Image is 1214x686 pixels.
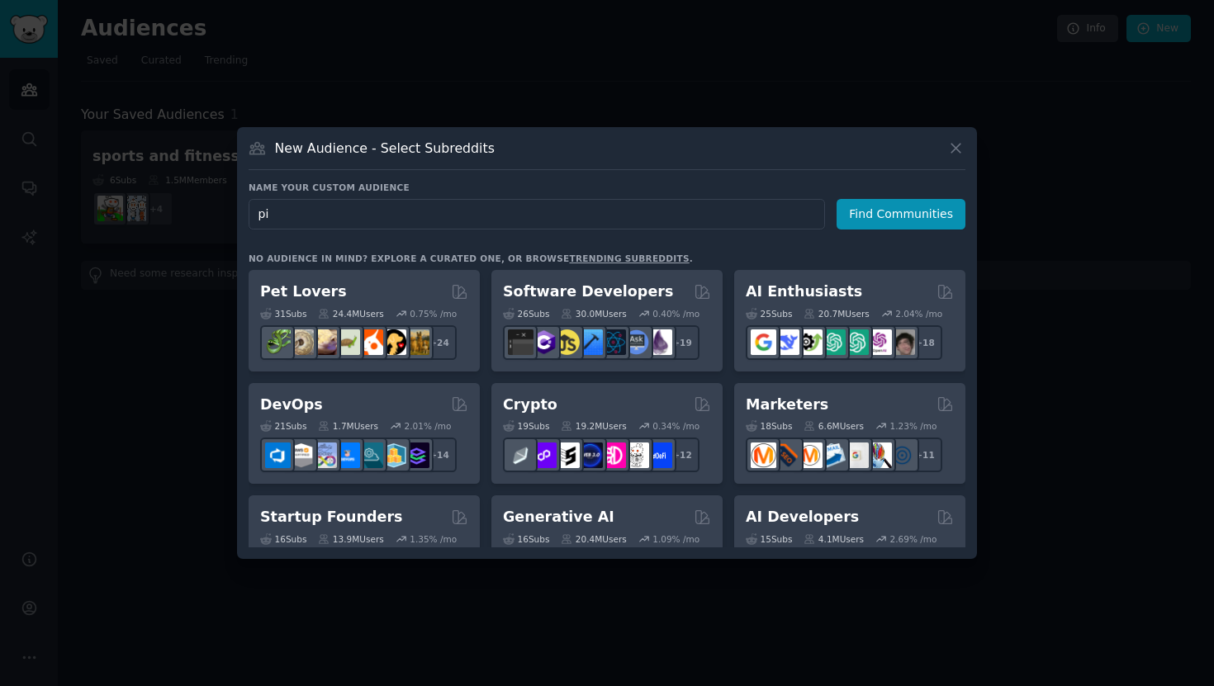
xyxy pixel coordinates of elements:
[334,442,360,468] img: DevOpsLinks
[318,308,383,319] div: 24.4M Users
[751,329,776,355] img: GoogleGeminiAI
[746,395,828,415] h2: Marketers
[311,329,337,355] img: leopardgeckos
[358,329,383,355] img: cockatiel
[405,420,452,432] div: 2.01 % /mo
[889,329,915,355] img: ArtificalIntelligence
[381,442,406,468] img: aws_cdk
[746,533,792,545] div: 15 Sub s
[404,442,429,468] img: PlatformEngineers
[804,308,869,319] div: 20.7M Users
[265,329,291,355] img: herpetology
[797,329,823,355] img: AItoolsCatalog
[503,308,549,319] div: 26 Sub s
[652,308,699,319] div: 0.40 % /mo
[804,420,864,432] div: 6.6M Users
[889,442,915,468] img: OnlineMarketing
[508,442,533,468] img: ethfinance
[531,329,557,355] img: csharp
[652,420,699,432] div: 0.34 % /mo
[665,325,699,360] div: + 19
[866,329,892,355] img: OpenAIDev
[908,438,942,472] div: + 11
[647,329,672,355] img: elixir
[554,329,580,355] img: learnjavascript
[561,533,626,545] div: 20.4M Users
[410,308,457,319] div: 0.75 % /mo
[665,438,699,472] div: + 12
[652,533,699,545] div: 1.09 % /mo
[249,253,693,264] div: No audience in mind? Explore a curated one, or browse .
[624,442,649,468] img: CryptoNews
[288,329,314,355] img: ballpython
[265,442,291,468] img: azuredevops
[843,442,869,468] img: googleads
[751,442,776,468] img: content_marketing
[260,308,306,319] div: 31 Sub s
[249,199,825,229] input: Pick a short name, like "Digital Marketers" or "Movie-Goers"
[311,442,337,468] img: Docker_DevOps
[600,442,626,468] img: defiblockchain
[837,199,965,229] button: Find Communities
[318,420,378,432] div: 1.7M Users
[569,253,689,263] a: trending subreddits
[647,442,672,468] img: defi_
[404,329,429,355] img: dogbreed
[334,329,360,355] img: turtle
[908,325,942,360] div: + 18
[260,281,347,302] h2: Pet Lovers
[600,329,626,355] img: reactnative
[843,329,869,355] img: chatgpt_prompts_
[422,438,457,472] div: + 14
[249,182,965,193] h3: Name your custom audience
[422,325,457,360] div: + 24
[531,442,557,468] img: 0xPolygon
[746,420,792,432] div: 18 Sub s
[746,507,859,528] h2: AI Developers
[561,420,626,432] div: 19.2M Users
[260,507,402,528] h2: Startup Founders
[895,308,942,319] div: 2.04 % /mo
[381,329,406,355] img: PetAdvice
[797,442,823,468] img: AskMarketing
[774,442,799,468] img: bigseo
[577,329,603,355] img: iOSProgramming
[503,507,614,528] h2: Generative AI
[820,329,846,355] img: chatgpt_promptDesign
[318,533,383,545] div: 13.9M Users
[624,329,649,355] img: AskComputerScience
[746,281,862,302] h2: AI Enthusiasts
[508,329,533,355] img: software
[554,442,580,468] img: ethstaker
[890,533,937,545] div: 2.69 % /mo
[288,442,314,468] img: AWS_Certified_Experts
[577,442,603,468] img: web3
[820,442,846,468] img: Emailmarketing
[503,281,673,302] h2: Software Developers
[746,308,792,319] div: 25 Sub s
[275,140,495,157] h3: New Audience - Select Subreddits
[774,329,799,355] img: DeepSeek
[503,420,549,432] div: 19 Sub s
[503,533,549,545] div: 16 Sub s
[866,442,892,468] img: MarketingResearch
[260,395,323,415] h2: DevOps
[503,395,557,415] h2: Crypto
[260,420,306,432] div: 21 Sub s
[561,308,626,319] div: 30.0M Users
[890,420,937,432] div: 1.23 % /mo
[260,533,306,545] div: 16 Sub s
[804,533,864,545] div: 4.1M Users
[410,533,457,545] div: 1.35 % /mo
[358,442,383,468] img: platformengineering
